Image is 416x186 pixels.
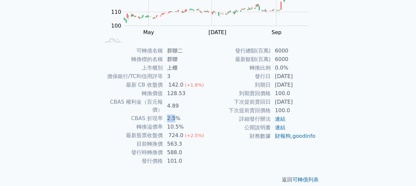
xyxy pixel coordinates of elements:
a: 連結 [275,116,285,122]
td: 下次提前賣回日 [208,98,271,106]
td: 100.0 [271,89,316,98]
td: 發行總額(百萬) [208,47,271,55]
span: (+1.8%) [185,82,204,88]
td: [DATE] [271,81,316,89]
td: [DATE] [271,98,316,106]
a: goodinfo [292,133,315,139]
td: 公開說明書 [208,123,271,132]
div: 142.0 [167,81,185,89]
td: 128.53 [163,89,208,98]
td: 發行時轉換價 [100,148,163,157]
td: 10.5% [163,123,208,131]
td: 2.5% [163,114,208,123]
a: 連結 [275,124,285,131]
td: 到期賣回價格 [208,89,271,98]
td: 群聯二 [163,47,208,55]
td: 6000 [271,47,316,55]
tspan: Sep [271,29,281,35]
td: 目前轉換價 [100,140,163,148]
tspan: 100 [111,23,121,29]
td: 擔保銀行/TCRI信用評等 [100,72,163,81]
td: CBAS 權利金（百元報價） [100,98,163,114]
a: 財報狗 [275,133,291,139]
td: 發行日 [208,72,271,81]
a: 可轉債列表 [292,176,319,183]
td: 詳細發行辦法 [208,115,271,123]
td: 轉換溢價率 [100,123,163,131]
td: 最新股票收盤價 [100,131,163,140]
td: 4.89 [163,98,208,114]
td: 轉換標的名稱 [100,55,163,64]
td: 0.0% [271,64,316,72]
td: 6000 [271,55,316,64]
td: 563.3 [163,140,208,148]
p: 返回 [92,176,324,184]
td: 3 [163,72,208,81]
td: 轉換價值 [100,89,163,98]
span: (+2.5%) [185,133,204,138]
td: 到期日 [208,81,271,89]
td: 上市櫃別 [100,64,163,72]
td: 下次提前賣回價格 [208,106,271,115]
td: 最新 CB 收盤價 [100,81,163,89]
td: [DATE] [271,72,316,81]
td: 發行價格 [100,157,163,165]
td: 588.0 [163,148,208,157]
td: 財務數據 [208,132,271,140]
div: 724.0 [167,132,185,139]
td: CBAS 折現率 [100,114,163,123]
tspan: [DATE] [208,29,226,35]
tspan: May [143,29,154,35]
tspan: 110 [111,9,121,15]
td: 群聯 [163,55,208,64]
td: 101.0 [163,157,208,165]
td: , [271,132,316,140]
td: 100.0 [271,106,316,115]
td: 可轉債名稱 [100,47,163,55]
td: 上櫃 [163,64,208,72]
td: 最新餘額(百萬) [208,55,271,64]
td: 轉換比例 [208,64,271,72]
